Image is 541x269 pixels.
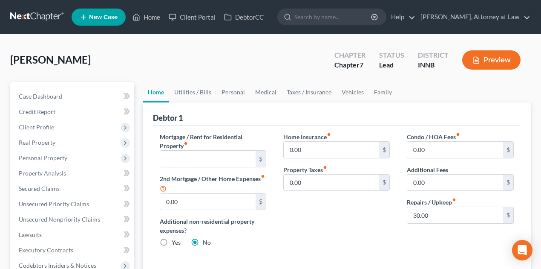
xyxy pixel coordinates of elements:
span: Lawsuits [19,231,42,238]
label: Yes [172,238,181,247]
i: fiber_manual_record [327,132,331,137]
a: Taxes / Insurance [282,82,337,102]
a: Lawsuits [12,227,134,243]
div: $ [379,142,389,158]
span: Unsecured Nonpriority Claims [19,216,100,223]
input: -- [407,142,503,158]
label: No [203,238,211,247]
div: $ [256,151,266,167]
span: Property Analysis [19,170,66,177]
a: Utilities / Bills [169,82,216,102]
label: Condo / HOA Fees [407,132,460,141]
i: fiber_manual_record [261,174,265,178]
input: -- [407,207,503,223]
div: Status [379,50,404,60]
div: $ [503,207,513,223]
a: Medical [250,82,282,102]
a: Secured Claims [12,181,134,196]
label: Additional non-residential property expenses? [160,217,266,235]
div: $ [379,175,389,191]
button: Preview [462,50,521,70]
a: Vehicles [337,82,369,102]
span: [PERSON_NAME] [10,53,91,66]
a: Home [128,9,164,25]
div: $ [503,175,513,191]
div: Chapter [334,60,365,70]
a: [PERSON_NAME], Attorney at Law [416,9,530,25]
label: 2nd Mortgage / Other Home Expenses [160,174,266,193]
div: Lead [379,60,404,70]
span: Codebtors Insiders & Notices [19,262,96,269]
span: Secured Claims [19,185,60,192]
div: INNB [418,60,449,70]
span: Executory Contracts [19,246,73,254]
span: Case Dashboard [19,93,62,100]
a: Property Analysis [12,166,134,181]
i: fiber_manual_record [323,165,327,170]
a: Unsecured Nonpriority Claims [12,212,134,227]
a: Credit Report [12,104,134,120]
span: Personal Property [19,154,67,161]
div: $ [256,194,266,210]
span: Client Profile [19,123,54,131]
input: Search by name... [294,9,372,25]
i: fiber_manual_record [452,198,456,202]
label: Property Taxes [283,165,327,174]
a: Personal [216,82,250,102]
div: Chapter [334,50,365,60]
span: Unsecured Priority Claims [19,200,89,208]
a: Help [387,9,415,25]
input: -- [160,151,256,167]
a: Home [143,82,169,102]
span: New Case [89,14,118,20]
div: District [418,50,449,60]
label: Mortgage / Rent for Residential Property [160,132,266,150]
a: Client Portal [164,9,220,25]
i: fiber_manual_record [184,141,188,146]
span: Credit Report [19,108,55,115]
a: Unsecured Priority Claims [12,196,134,212]
label: Home Insurance [283,132,331,141]
a: DebtorCC [220,9,268,25]
div: Debtor 1 [153,113,183,123]
span: 7 [360,61,363,69]
label: Additional Fees [407,165,448,174]
input: -- [284,142,380,158]
div: Open Intercom Messenger [512,240,532,260]
a: Executory Contracts [12,243,134,258]
input: -- [284,175,380,191]
input: -- [160,194,256,210]
a: Case Dashboard [12,89,134,104]
label: Repairs / Upkeep [407,198,456,207]
span: Real Property [19,139,55,146]
div: $ [503,142,513,158]
input: -- [407,175,503,191]
a: Family [369,82,397,102]
i: fiber_manual_record [456,132,460,137]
